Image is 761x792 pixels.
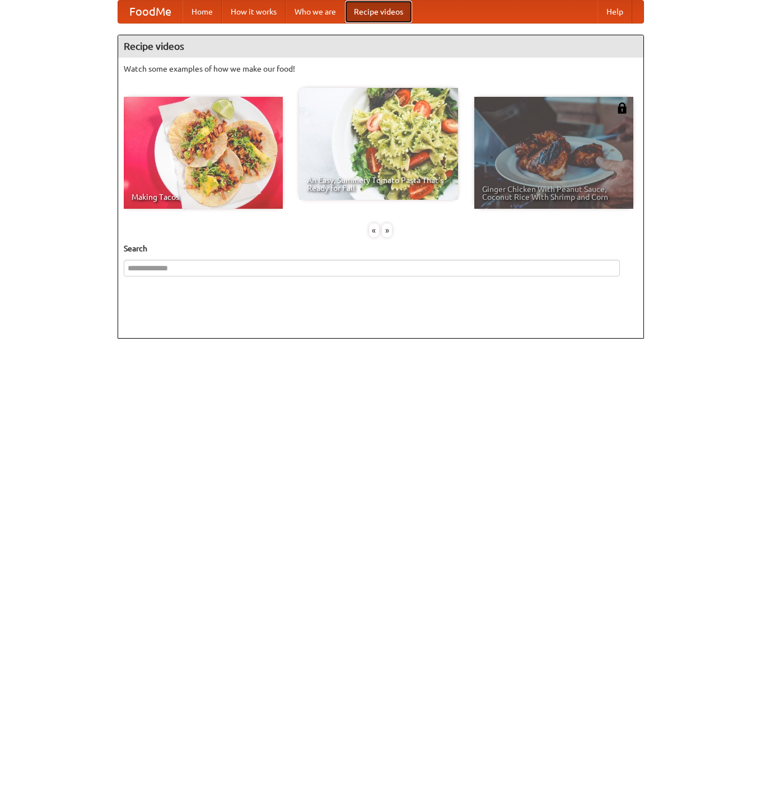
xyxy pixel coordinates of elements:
a: How it works [222,1,286,23]
img: 483408.png [617,102,628,114]
a: Home [183,1,222,23]
div: » [382,223,392,237]
a: FoodMe [118,1,183,23]
a: Making Tacos [124,97,283,209]
h4: Recipe videos [118,35,643,58]
a: Recipe videos [345,1,412,23]
a: Help [597,1,632,23]
a: An Easy, Summery Tomato Pasta That's Ready for Fall [299,88,458,200]
span: An Easy, Summery Tomato Pasta That's Ready for Fall [307,176,450,192]
div: « [369,223,379,237]
h5: Search [124,243,638,254]
span: Making Tacos [132,193,275,201]
a: Who we are [286,1,345,23]
p: Watch some examples of how we make our food! [124,63,638,74]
